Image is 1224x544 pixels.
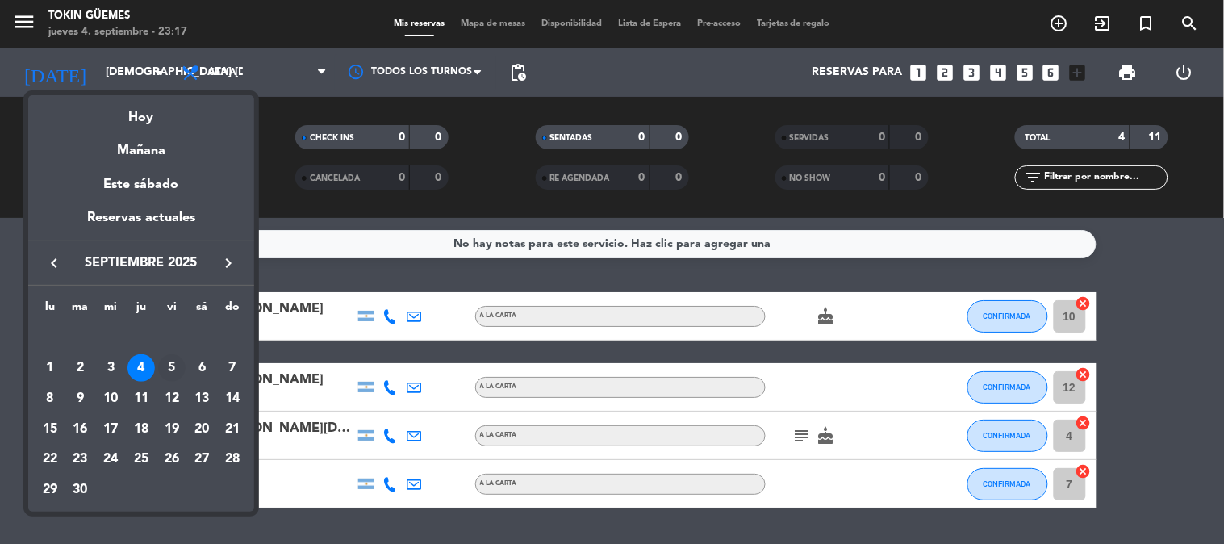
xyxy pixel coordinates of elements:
div: 15 [36,416,64,443]
div: 11 [127,385,155,412]
div: 1 [36,354,64,382]
td: 11 de septiembre de 2025 [126,383,157,414]
td: 19 de septiembre de 2025 [157,414,187,445]
div: 17 [97,416,124,443]
td: 6 de septiembre de 2025 [187,353,218,383]
div: 8 [36,385,64,412]
button: keyboard_arrow_left [40,253,69,274]
div: 30 [67,476,94,504]
td: SEP. [35,323,248,354]
button: keyboard_arrow_right [214,253,243,274]
div: 14 [219,385,246,412]
span: septiembre 2025 [69,253,214,274]
td: 5 de septiembre de 2025 [157,353,187,383]
div: 22 [36,446,64,473]
div: 26 [158,446,186,473]
div: 28 [219,446,246,473]
div: 3 [97,354,124,382]
td: 18 de septiembre de 2025 [126,414,157,445]
td: 29 de septiembre de 2025 [35,475,65,505]
td: 16 de septiembre de 2025 [65,414,96,445]
div: 21 [219,416,246,443]
th: lunes [35,298,65,323]
i: keyboard_arrow_right [219,253,238,273]
div: Este sábado [28,162,254,207]
div: Reservas actuales [28,207,254,241]
div: 19 [158,416,186,443]
td: 23 de septiembre de 2025 [65,444,96,475]
td: 25 de septiembre de 2025 [126,444,157,475]
td: 28 de septiembre de 2025 [217,444,248,475]
div: 13 [188,385,215,412]
td: 8 de septiembre de 2025 [35,383,65,414]
div: 2 [67,354,94,382]
th: domingo [217,298,248,323]
th: martes [65,298,96,323]
div: 24 [97,446,124,473]
td: 7 de septiembre de 2025 [217,353,248,383]
th: miércoles [95,298,126,323]
div: 20 [188,416,215,443]
td: 30 de septiembre de 2025 [65,475,96,505]
i: keyboard_arrow_left [44,253,64,273]
div: 23 [67,446,94,473]
div: 12 [158,385,186,412]
div: 29 [36,476,64,504]
td: 27 de septiembre de 2025 [187,444,218,475]
div: 5 [158,354,186,382]
td: 22 de septiembre de 2025 [35,444,65,475]
div: Mañana [28,128,254,161]
td: 13 de septiembre de 2025 [187,383,218,414]
td: 24 de septiembre de 2025 [95,444,126,475]
td: 1 de septiembre de 2025 [35,353,65,383]
td: 14 de septiembre de 2025 [217,383,248,414]
div: 4 [127,354,155,382]
td: 9 de septiembre de 2025 [65,383,96,414]
div: 7 [219,354,246,382]
th: jueves [126,298,157,323]
div: 25 [127,446,155,473]
td: 4 de septiembre de 2025 [126,353,157,383]
div: Hoy [28,95,254,128]
div: 10 [97,385,124,412]
td: 26 de septiembre de 2025 [157,444,187,475]
div: 18 [127,416,155,443]
div: 16 [67,416,94,443]
td: 2 de septiembre de 2025 [65,353,96,383]
div: 6 [188,354,215,382]
div: 27 [188,446,215,473]
td: 12 de septiembre de 2025 [157,383,187,414]
th: viernes [157,298,187,323]
th: sábado [187,298,218,323]
div: 9 [67,385,94,412]
td: 3 de septiembre de 2025 [95,353,126,383]
td: 20 de septiembre de 2025 [187,414,218,445]
td: 21 de septiembre de 2025 [217,414,248,445]
td: 17 de septiembre de 2025 [95,414,126,445]
td: 15 de septiembre de 2025 [35,414,65,445]
td: 10 de septiembre de 2025 [95,383,126,414]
